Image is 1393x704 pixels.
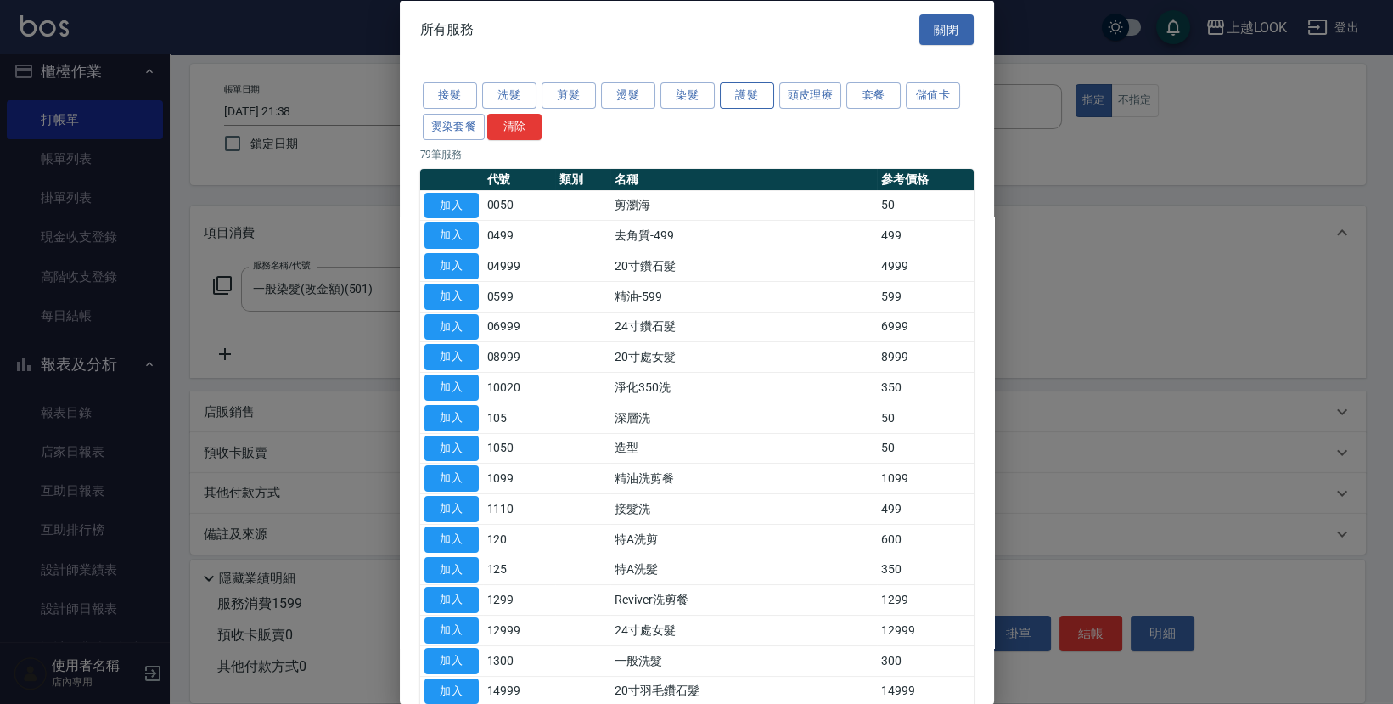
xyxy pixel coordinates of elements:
[877,341,973,372] td: 8999
[424,465,479,492] button: 加入
[877,403,973,433] td: 50
[610,312,877,342] td: 24寸鑽石髮
[720,82,774,109] button: 護髮
[483,281,555,312] td: 0599
[483,555,555,585] td: 125
[424,222,479,249] button: 加入
[483,645,555,676] td: 1300
[424,404,479,431] button: 加入
[906,82,960,109] button: 儲值卡
[610,584,877,615] td: Reviver洗剪餐
[610,615,877,645] td: 24寸處女髮
[877,615,973,645] td: 12999
[660,82,715,109] button: 染髮
[424,344,479,370] button: 加入
[420,146,974,161] p: 79 筆服務
[877,168,973,190] th: 參考價格
[424,526,479,552] button: 加入
[424,556,479,583] button: 加入
[482,82,536,109] button: 洗髮
[483,615,555,645] td: 12999
[610,403,877,433] td: 深層洗
[483,584,555,615] td: 1299
[424,192,479,218] button: 加入
[483,220,555,251] td: 0499
[610,524,877,555] td: 特A洗剪
[877,645,973,676] td: 300
[610,645,877,676] td: 一般洗髮
[483,190,555,221] td: 0050
[424,375,479,401] button: 加入
[877,584,973,615] td: 1299
[877,190,973,221] td: 50
[610,341,877,372] td: 20寸處女髮
[424,435,479,461] button: 加入
[483,403,555,433] td: 105
[610,190,877,221] td: 剪瀏海
[877,433,973,464] td: 50
[919,14,974,45] button: 關閉
[877,312,973,342] td: 6999
[610,372,877,403] td: 淨化350洗
[846,82,901,109] button: 套餐
[424,313,479,340] button: 加入
[423,113,486,139] button: 燙染套餐
[483,168,555,190] th: 代號
[487,113,542,139] button: 清除
[483,341,555,372] td: 08999
[779,82,842,109] button: 頭皮理療
[610,433,877,464] td: 造型
[424,496,479,522] button: 加入
[424,587,479,613] button: 加入
[555,168,610,190] th: 類別
[610,463,877,493] td: 精油洗剪餐
[483,433,555,464] td: 1050
[610,281,877,312] td: 精油-599
[610,220,877,251] td: 去角質-499
[423,82,477,109] button: 接髮
[483,493,555,524] td: 1110
[483,251,555,281] td: 04999
[610,168,877,190] th: 名稱
[424,617,479,644] button: 加入
[610,493,877,524] td: 接髮洗
[483,372,555,403] td: 10020
[877,493,973,524] td: 499
[877,463,973,493] td: 1099
[420,20,475,37] span: 所有服務
[542,82,596,109] button: 剪髮
[424,253,479,279] button: 加入
[483,312,555,342] td: 06999
[610,251,877,281] td: 20寸鑽石髮
[877,372,973,403] td: 350
[483,463,555,493] td: 1099
[424,647,479,673] button: 加入
[877,220,973,251] td: 499
[424,678,479,704] button: 加入
[610,555,877,585] td: 特A洗髮
[877,555,973,585] td: 350
[424,283,479,309] button: 加入
[877,251,973,281] td: 4999
[601,82,655,109] button: 燙髮
[877,281,973,312] td: 599
[877,524,973,555] td: 600
[483,524,555,555] td: 120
